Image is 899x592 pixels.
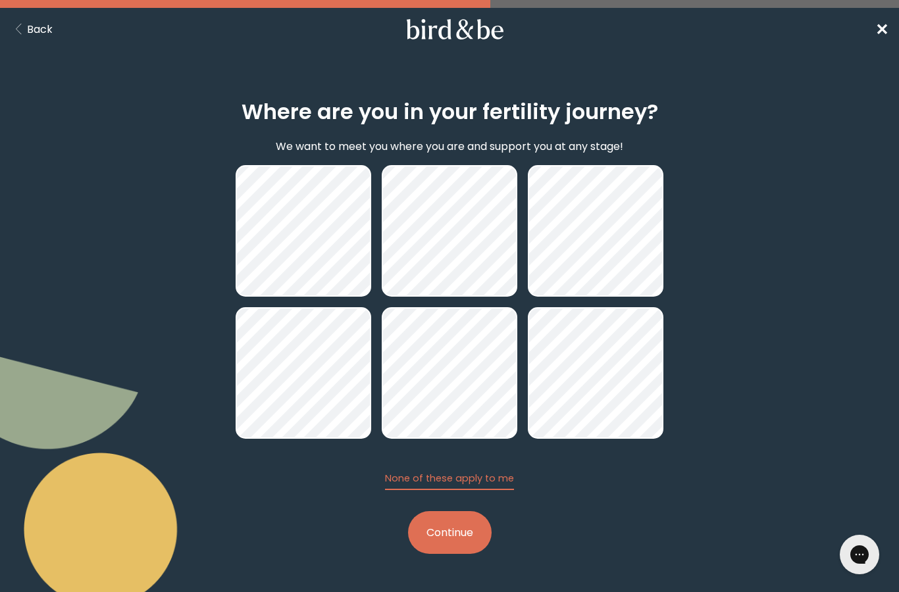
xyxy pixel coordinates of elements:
[276,138,623,155] p: We want to meet you where you are and support you at any stage!
[875,18,888,40] span: ✕
[408,511,492,554] button: Continue
[385,472,514,490] button: None of these apply to me
[11,21,53,37] button: Back Button
[875,18,888,41] a: ✕
[242,96,658,128] h2: Where are you in your fertility journey?
[833,530,886,579] iframe: Gorgias live chat messenger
